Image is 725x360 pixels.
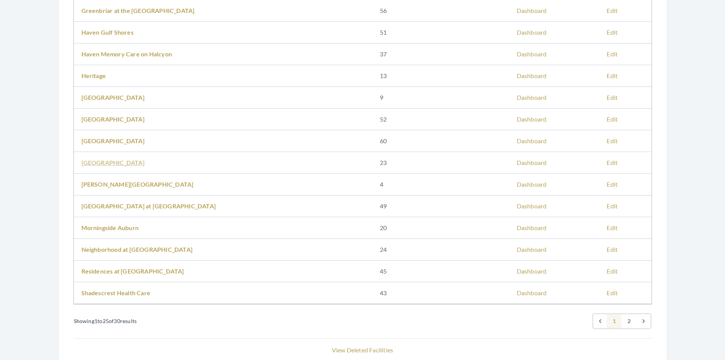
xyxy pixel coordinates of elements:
td: 45 [372,261,416,282]
td: 23 [372,152,416,174]
a: Edit [607,267,618,275]
a: Dashboard [517,202,547,210]
a: Edit [607,202,618,210]
a: [GEOGRAPHIC_DATA] at [GEOGRAPHIC_DATA] [81,202,216,210]
a: Edit [607,7,618,14]
a: Dashboard [517,224,547,231]
td: 49 [372,195,416,217]
nav: Pagination Navigation [74,313,652,329]
a: Heritage [81,72,106,79]
a: Edit [607,224,618,231]
a: Edit [607,50,618,58]
span: 25 [103,318,109,324]
td: 51 [372,22,416,43]
span: &laquo; Previous [593,314,607,328]
a: Edit [607,246,618,253]
a: [GEOGRAPHIC_DATA] [81,137,145,144]
a: Dashboard [517,289,547,296]
td: 37 [372,43,416,65]
a: Edit [607,159,618,166]
a: Dashboard [517,29,547,36]
a: [GEOGRAPHIC_DATA] [81,115,145,123]
td: 20 [372,217,416,239]
td: 4 [372,174,416,195]
a: Haven Gulf Shores [81,29,134,36]
a: [GEOGRAPHIC_DATA] [81,159,145,166]
a: Dashboard [517,267,547,275]
a: Dashboard [517,115,547,123]
a: Dashboard [517,181,547,188]
td: 24 [372,239,416,261]
a: Neighborhood at [GEOGRAPHIC_DATA] [81,246,193,253]
a: [PERSON_NAME][GEOGRAPHIC_DATA] [81,181,194,188]
a: Shadescrest Health Care [81,289,151,296]
a: Dashboard [517,72,547,79]
span: 1 [94,318,97,324]
a: Dashboard [517,159,547,166]
a: Edit [607,115,618,123]
a: Dashboard [517,246,547,253]
a: Dashboard [517,94,547,101]
a: [GEOGRAPHIC_DATA] [81,94,145,101]
span: 30 [114,318,120,324]
span: 1 [607,314,622,328]
a: Next &raquo; [637,314,650,328]
a: Edit [607,29,618,36]
td: 13 [372,65,416,87]
a: Dashboard [517,137,547,144]
a: Morningside Auburn [81,224,139,231]
td: 43 [372,282,416,304]
a: Dashboard [517,7,547,14]
a: Edit [607,181,618,188]
a: View Deleted Facilities [332,346,394,354]
a: Edit [607,289,618,296]
a: Haven Memory Care on Halcyon [81,50,172,58]
td: 60 [372,130,416,152]
td: 9 [372,87,416,109]
a: Edit [607,137,618,144]
p: Showing to of results [74,316,137,326]
a: Edit [607,94,618,101]
a: Greenbriar at the [GEOGRAPHIC_DATA] [81,7,195,14]
a: Go to page 2 [621,314,637,328]
a: Dashboard [517,50,547,58]
a: Residences at [GEOGRAPHIC_DATA] [81,267,184,275]
a: Edit [607,72,618,79]
td: 52 [372,109,416,130]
